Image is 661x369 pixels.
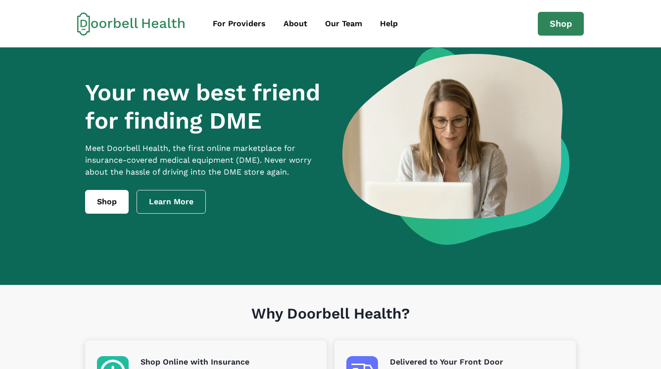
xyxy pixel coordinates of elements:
a: For Providers [205,14,274,34]
p: Meet Doorbell Health, the first online marketplace for insurance-covered medical equipment (DME).... [85,142,326,178]
div: Our Team [325,18,362,30]
h1: Your new best friend for finding DME [85,79,326,135]
a: Our Team [317,14,370,34]
div: About [283,18,307,30]
a: Shop [538,12,584,36]
div: Help [380,18,398,30]
h1: Why Doorbell Health? [85,305,576,340]
a: Help [372,14,406,34]
img: a woman looking at a computer [342,47,569,245]
p: Shop Online with Insurance [141,356,315,368]
div: For Providers [213,18,266,30]
a: Shop [85,190,129,214]
p: Delivered to Your Front Door [390,356,564,368]
a: Learn More [137,190,206,214]
a: About [276,14,315,34]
